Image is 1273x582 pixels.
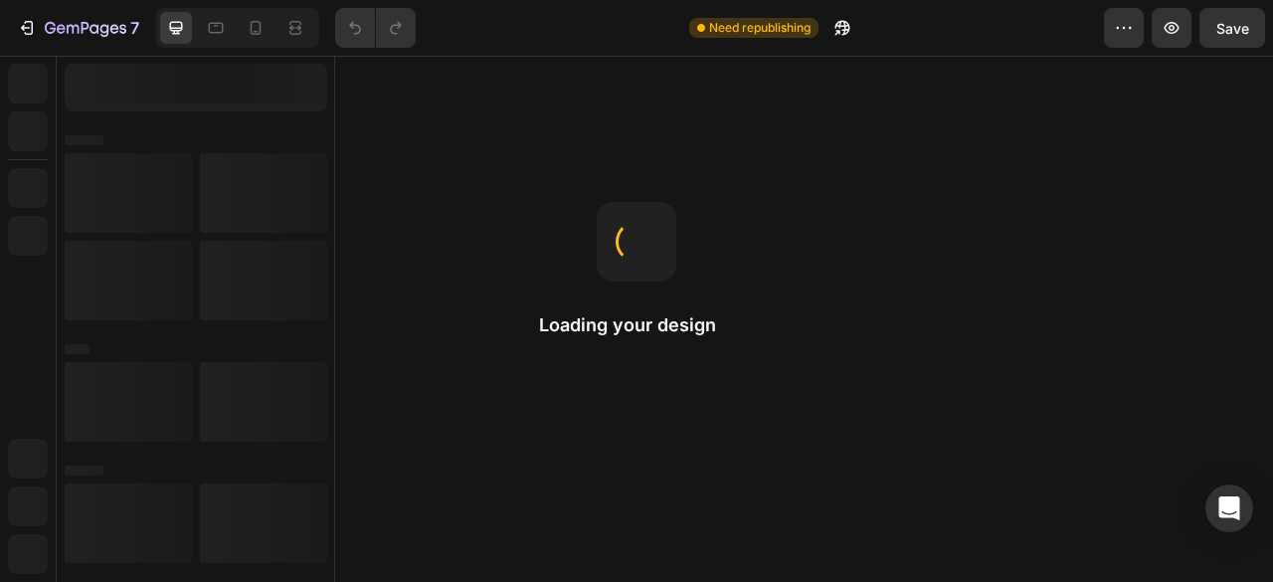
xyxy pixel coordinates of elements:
p: 7 [130,16,139,40]
div: Undo/Redo [335,8,416,48]
h2: Loading your design [539,313,734,337]
span: Need republishing [709,19,811,37]
button: Save [1199,8,1265,48]
div: Open Intercom Messenger [1205,485,1253,532]
span: Save [1216,20,1249,37]
button: 7 [8,8,148,48]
